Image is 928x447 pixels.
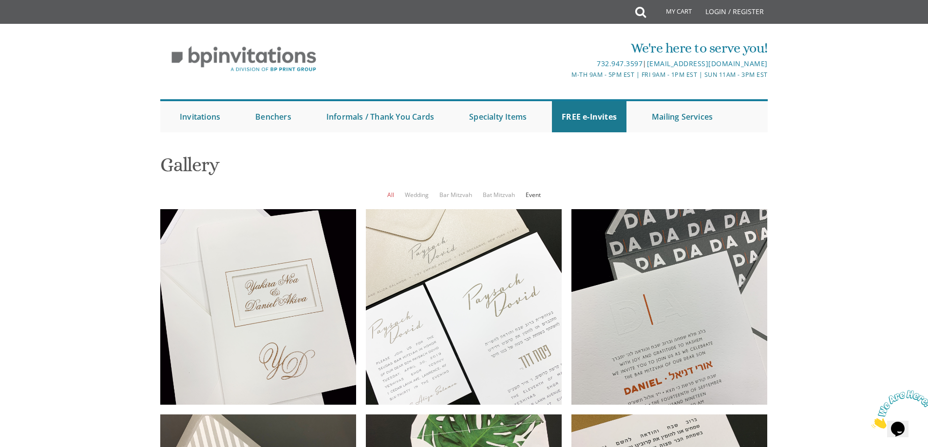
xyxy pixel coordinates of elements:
[363,38,768,58] div: We're here to serve you!
[868,386,928,432] iframe: chat widget
[170,101,230,132] a: Invitations
[160,154,768,183] h1: Gallery
[642,101,722,132] a: Mailing Services
[363,58,768,70] div: |
[483,191,515,199] a: Bat Mitzvah
[459,101,536,132] a: Specialty Items
[439,191,472,199] a: Bar Mitzvah
[647,59,768,68] a: [EMAIL_ADDRESS][DOMAIN_NAME]
[597,59,643,68] a: 732.947.3597
[4,4,64,42] img: Chat attention grabber
[405,191,429,199] a: Wedding
[246,101,301,132] a: Benchers
[526,191,541,199] a: Event
[160,39,327,79] img: BP Invitation Loft
[645,1,699,25] a: My Cart
[317,101,444,132] a: Informals / Thank You Cards
[363,70,768,80] div: M-Th 9am - 5pm EST | Fri 9am - 1pm EST | Sun 11am - 3pm EST
[552,101,626,132] a: FREE e-Invites
[387,191,394,199] a: All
